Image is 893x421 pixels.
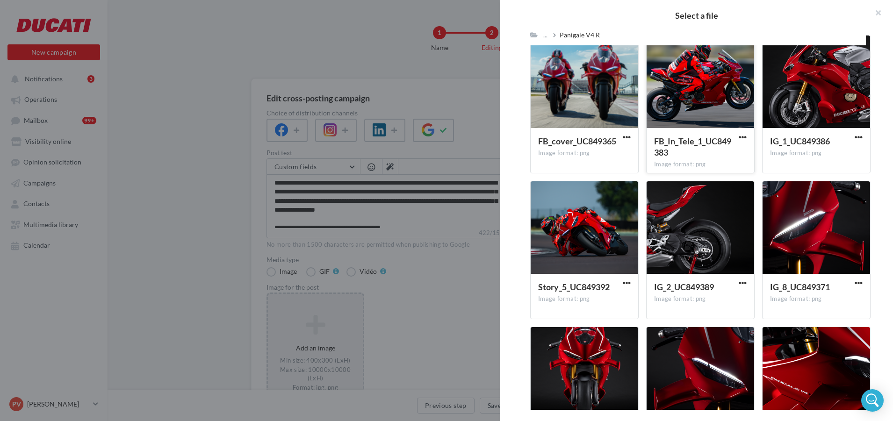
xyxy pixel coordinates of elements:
span: FB_cover_UC849365 [538,136,616,146]
div: Panigale V4 R [560,30,600,40]
div: ... [541,29,549,42]
div: Image format: png [770,295,863,303]
div: Image format: png [538,295,631,303]
h2: Select a file [515,11,878,20]
div: Image format: png [770,149,863,157]
div: Image format: png [538,149,631,157]
span: IG_8_UC849371 [770,282,830,292]
div: Image format: png [654,160,747,169]
span: Story_5_UC849392 [538,282,610,292]
span: FB_In_Tele_1_UC849383 [654,136,731,157]
span: IG_1_UC849386 [770,136,830,146]
div: Open Intercom Messenger [861,389,884,412]
span: IG_2_UC849389 [654,282,714,292]
div: Image format: png [654,295,747,303]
